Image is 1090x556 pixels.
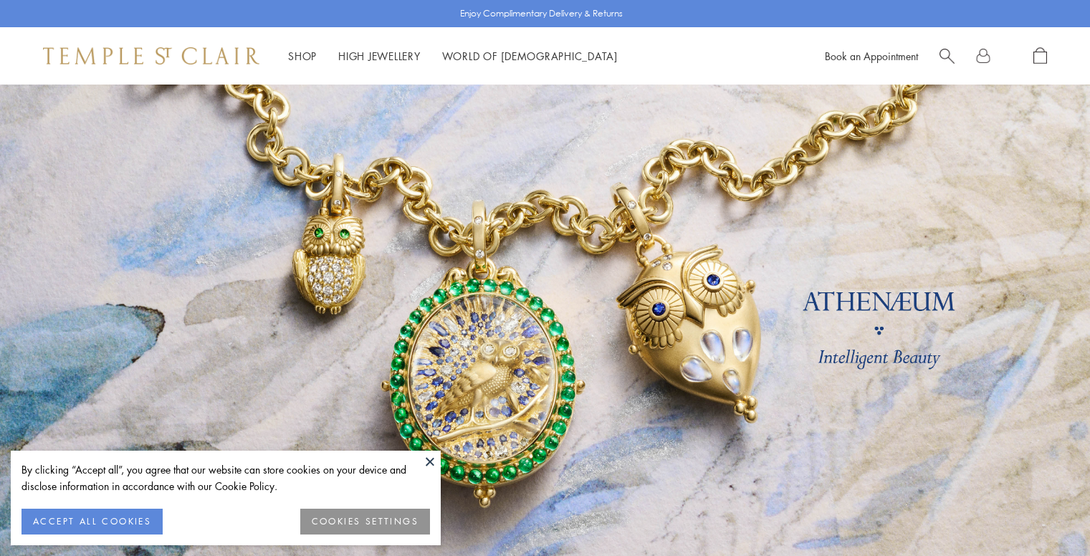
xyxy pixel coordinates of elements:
button: COOKIES SETTINGS [300,509,430,535]
a: Book an Appointment [825,49,918,63]
div: By clicking “Accept all”, you agree that our website can store cookies on your device and disclos... [21,461,430,494]
a: ShopShop [288,49,317,63]
button: ACCEPT ALL COOKIES [21,509,163,535]
a: Open Shopping Bag [1033,47,1047,65]
a: World of [DEMOGRAPHIC_DATA]World of [DEMOGRAPHIC_DATA] [442,49,618,63]
img: Temple St. Clair [43,47,259,64]
p: Enjoy Complimentary Delivery & Returns [460,6,623,21]
a: High JewelleryHigh Jewellery [338,49,421,63]
nav: Main navigation [288,47,618,65]
a: Search [940,47,955,65]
